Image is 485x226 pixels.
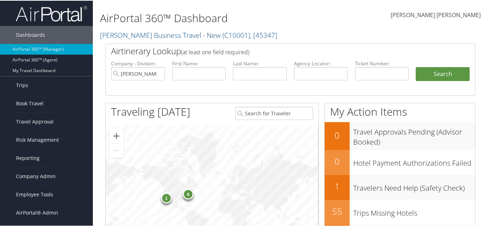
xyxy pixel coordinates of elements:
[250,30,277,39] span: , [ 45347 ]
[391,10,481,18] span: [PERSON_NAME] [PERSON_NAME]
[16,185,53,203] span: Employee Tools
[172,59,226,66] label: First Name:
[235,106,313,119] input: Search for Traveler
[16,149,40,166] span: Reporting
[325,174,475,199] a: 1Travelers Need Help (Safety Check)
[100,30,277,39] a: [PERSON_NAME] Business Travel - New
[16,5,87,21] img: airportal-logo.png
[16,25,45,43] span: Dashboards
[109,143,124,157] button: Zoom out
[325,199,475,224] a: 55Trips Missing Hotels
[16,94,44,112] span: Book Travel
[109,128,124,142] button: Zoom in
[161,192,172,203] div: 1
[353,154,475,167] h3: Hotel Payment Authorizations Failed
[325,205,350,217] h2: 55
[100,10,354,25] h1: AirPortal 360™ Dashboard
[16,167,56,185] span: Company Admin
[353,204,475,217] h3: Trips Missing Hotels
[183,188,194,199] div: 6
[391,4,481,26] a: [PERSON_NAME] [PERSON_NAME]
[325,180,350,192] h2: 1
[416,66,470,81] button: Search
[353,179,475,192] h3: Travelers Need Help (Safety Check)
[222,30,250,39] span: ( C10001 )
[16,130,59,148] span: Risk Management
[325,121,475,149] a: 0Travel Approvals Pending (Advisor Booked)
[325,129,350,141] h2: 0
[355,59,409,66] label: Ticket Number:
[111,44,439,56] h2: Airtinerary Lookup
[16,112,54,130] span: Travel Approval
[16,76,28,94] span: Trips
[353,123,475,146] h3: Travel Approvals Pending (Advisor Booked)
[233,59,287,66] label: Last Name:
[294,59,348,66] label: Agency Locator:
[325,149,475,174] a: 0Hotel Payment Authorizations Failed
[111,59,165,66] label: Company - Division:
[16,203,58,221] span: AirPortal® Admin
[111,104,190,119] h1: Traveling [DATE]
[325,104,475,119] h1: My Action Items
[181,47,249,55] span: (at least one field required)
[325,155,350,167] h2: 0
